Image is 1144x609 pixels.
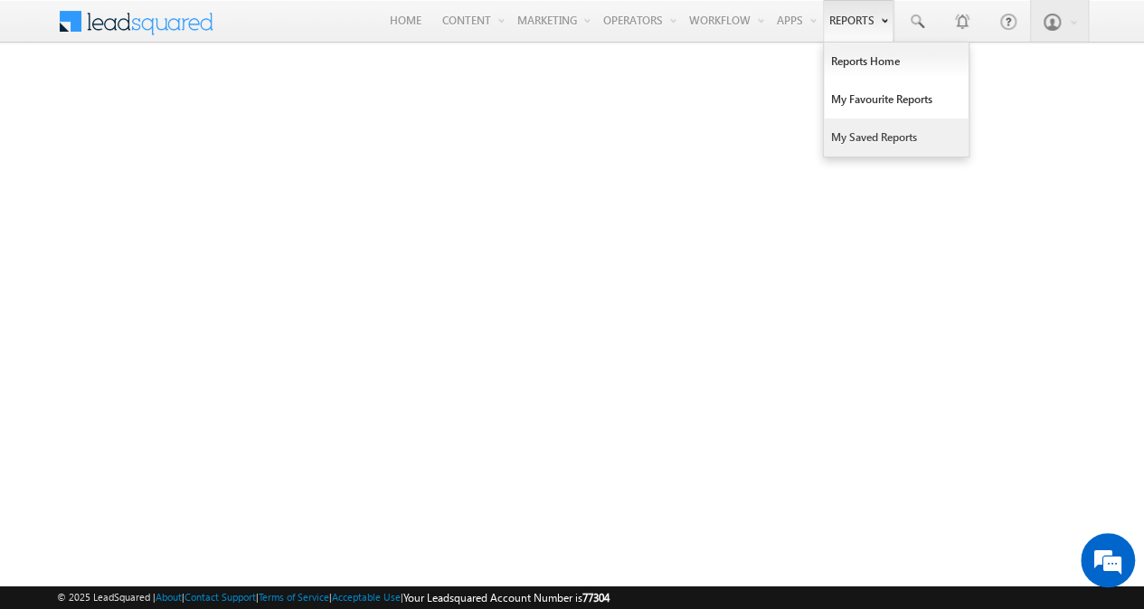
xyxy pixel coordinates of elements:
a: My Saved Reports [824,119,969,157]
span: 77304 [582,591,610,604]
a: Contact Support [184,591,256,603]
a: Reports Home [824,43,969,81]
a: About [156,591,182,603]
a: My Favourite Reports [824,81,969,119]
a: Terms of Service [259,591,329,603]
a: Acceptable Use [332,591,401,603]
span: © 2025 LeadSquared | | | | | [57,589,610,606]
span: Your Leadsquared Account Number is [403,591,610,604]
